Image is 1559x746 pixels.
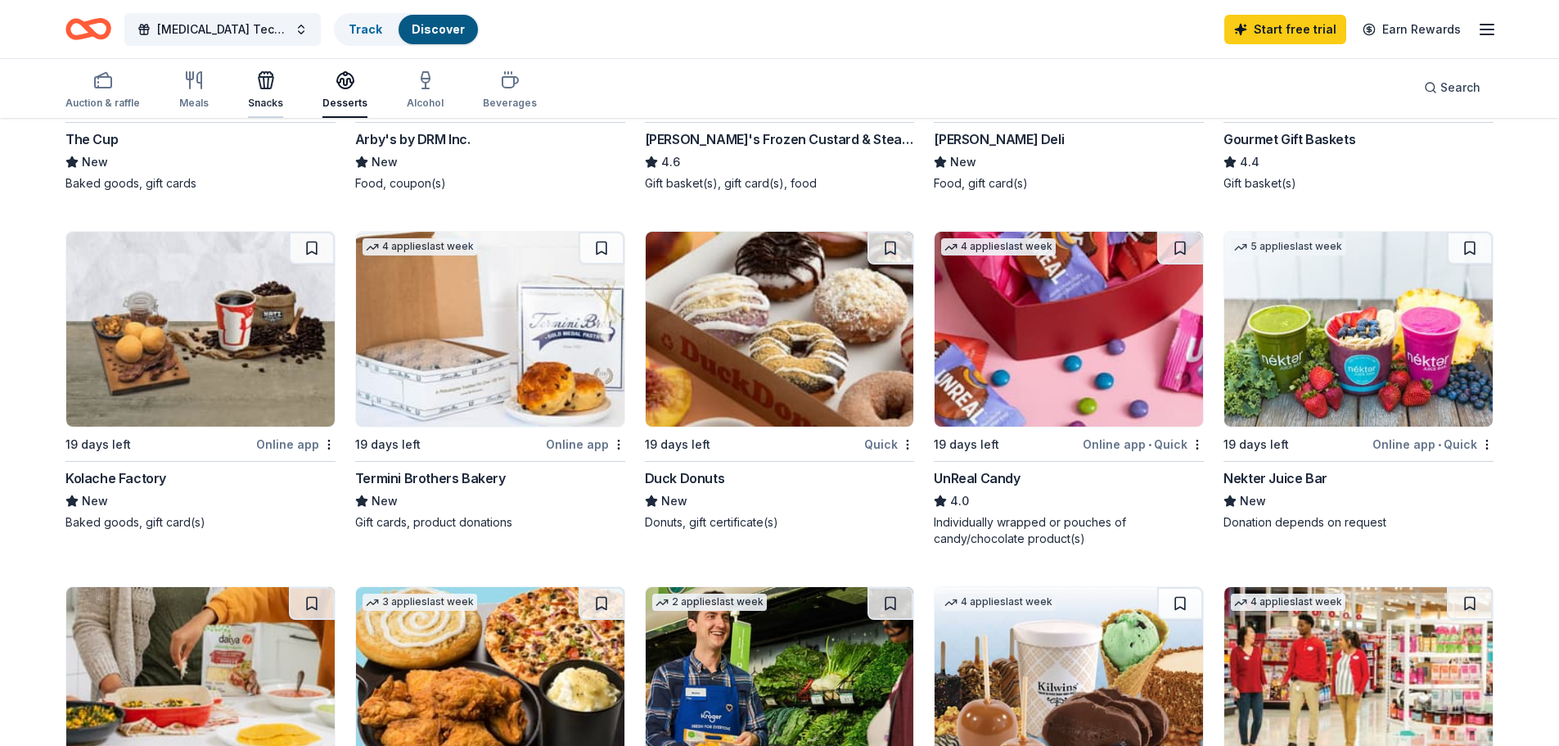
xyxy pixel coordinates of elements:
[355,468,506,488] div: Termini Brothers Bakery
[483,64,537,118] button: Beverages
[864,434,914,454] div: Quick
[483,97,537,110] div: Beverages
[1353,15,1471,44] a: Earn Rewards
[1148,438,1151,451] span: •
[363,594,477,611] div: 3 applies last week
[950,152,976,172] span: New
[1223,435,1289,454] div: 19 days left
[65,175,336,192] div: Baked goods, gift cards
[645,468,725,488] div: Duck Donuts
[934,175,1204,192] div: Food, gift card(s)
[661,152,680,172] span: 4.6
[645,514,915,531] div: Donuts, gift certificate(s)
[1231,238,1345,255] div: 5 applies last week
[372,152,398,172] span: New
[124,13,321,46] button: [MEDICAL_DATA] Tech Week 2025
[1224,232,1493,427] img: Image for Nekter Juice Bar
[1083,434,1204,454] div: Online app Quick
[934,231,1204,547] a: Image for UnReal Candy4 applieslast week19 days leftOnline app•QuickUnReal Candy4.0Individually w...
[1223,175,1494,192] div: Gift basket(s)
[65,129,118,149] div: The Cup
[1223,468,1327,488] div: Nekter Juice Bar
[65,64,140,118] button: Auction & raffle
[82,152,108,172] span: New
[65,468,166,488] div: Kolache Factory
[322,64,367,118] button: Desserts
[661,491,687,511] span: New
[65,231,336,531] a: Image for Kolache Factory19 days leftOnline appKolache FactoryNewBaked goods, gift card(s)
[1438,438,1441,451] span: •
[334,13,480,46] button: TrackDiscover
[82,491,108,511] span: New
[356,232,624,427] img: Image for Termini Brothers Bakery
[1372,434,1494,454] div: Online app Quick
[941,594,1056,611] div: 4 applies last week
[363,238,477,255] div: 4 applies last week
[934,435,999,454] div: 19 days left
[934,514,1204,547] div: Individually wrapped or pouches of candy/chocolate product(s)
[646,232,914,427] img: Image for Duck Donuts
[1240,152,1259,172] span: 4.4
[645,175,915,192] div: Gift basket(s), gift card(s), food
[941,238,1056,255] div: 4 applies last week
[248,64,283,118] button: Snacks
[248,97,283,110] div: Snacks
[355,129,471,149] div: Arby's by DRM Inc.
[256,434,336,454] div: Online app
[645,129,915,149] div: [PERSON_NAME]'s Frozen Custard & Steakburgers
[934,468,1020,488] div: UnReal Candy
[1223,514,1494,531] div: Donation depends on request
[1411,71,1494,104] button: Search
[355,514,625,531] div: Gift cards, product donations
[355,231,625,531] a: Image for Termini Brothers Bakery4 applieslast week19 days leftOnline appTermini Brothers BakeryN...
[355,175,625,192] div: Food, coupon(s)
[179,64,209,118] button: Meals
[355,435,421,454] div: 19 days left
[950,491,969,511] span: 4.0
[407,64,444,118] button: Alcohol
[322,97,367,110] div: Desserts
[546,434,625,454] div: Online app
[65,514,336,531] div: Baked goods, gift card(s)
[1224,15,1346,44] a: Start free trial
[65,97,140,110] div: Auction & raffle
[179,97,209,110] div: Meals
[645,231,915,531] a: Image for Duck Donuts19 days leftQuickDuck DonutsNewDonuts, gift certificate(s)
[1231,594,1345,611] div: 4 applies last week
[1223,231,1494,531] a: Image for Nekter Juice Bar5 applieslast week19 days leftOnline app•QuickNekter Juice BarNewDonati...
[66,232,335,427] img: Image for Kolache Factory
[407,97,444,110] div: Alcohol
[645,435,710,454] div: 19 days left
[65,10,111,48] a: Home
[1440,78,1480,97] span: Search
[412,22,465,36] a: Discover
[934,129,1064,149] div: [PERSON_NAME] Deli
[652,594,767,611] div: 2 applies last week
[1240,491,1266,511] span: New
[65,435,131,454] div: 19 days left
[349,22,382,36] a: Track
[372,491,398,511] span: New
[1223,129,1355,149] div: Gourmet Gift Baskets
[935,232,1203,427] img: Image for UnReal Candy
[157,20,288,39] span: [MEDICAL_DATA] Tech Week 2025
